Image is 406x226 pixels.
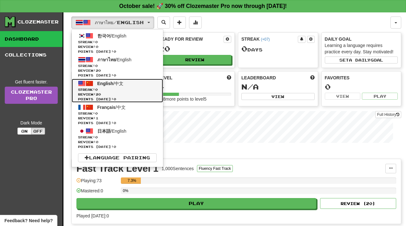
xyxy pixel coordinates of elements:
button: ภาษาไทย/English [71,17,154,29]
span: / English [97,33,127,38]
span: Points [DATE]: 0 [78,121,157,125]
button: Review [158,55,232,64]
span: 0 [95,135,98,139]
a: ClozemasterPro [5,87,58,104]
span: Points [DATE]: 0 [78,97,157,102]
div: Dark Mode [5,120,58,126]
strong: October sale! 🚀 30% off Clozemaster Pro now through [DATE]! [119,3,287,9]
button: Review (20) [320,198,396,209]
a: English/中文Streak:0 Review:20Points [DATE]:0 [72,79,163,103]
span: 0 [95,88,98,91]
span: / 中文 [97,105,126,110]
span: Level [158,75,173,81]
span: Points [DATE]: 0 [78,144,157,149]
a: 한국어/EnglishStreak:0 Review:0Points [DATE]:0 [72,31,163,55]
div: Get fluent faster. [5,79,58,85]
span: English [97,81,114,86]
span: / English [97,129,127,134]
div: 4 [158,83,232,91]
div: 20 [158,45,232,53]
span: Score more points to level up [227,75,231,81]
span: Points [DATE]: 0 [78,49,157,54]
a: (+07) [261,37,270,42]
span: 0 [95,40,98,44]
div: 138 more points to level 5 [158,96,232,102]
button: Seta dailygoal [325,56,398,63]
button: Fluency Fast Track [197,165,233,172]
span: Streak: [78,135,157,140]
span: / 中文 [97,81,123,86]
div: Ready for Review [158,36,224,42]
span: This week in points, UTC [310,75,315,81]
button: Play [362,93,398,100]
a: Language Pairing [78,153,157,162]
div: Playing: 73 [76,177,118,188]
button: View [241,93,315,100]
span: Review: 20 [78,92,157,97]
span: Leaderboard [241,75,276,81]
span: Review: 20 [78,68,157,73]
span: 한국어 [97,33,111,38]
span: Review: 0 [78,44,157,49]
div: Clozemaster [17,19,59,25]
div: Day s [241,45,315,53]
span: Review: 0 [78,140,157,144]
p: In Progress [71,149,401,156]
div: 7.3% [123,177,141,184]
span: ภาษาไทย / English [95,20,144,25]
div: 1,000 Sentences [162,165,194,172]
span: Points [DATE]: 0 [78,73,157,78]
span: Streak: [78,40,157,44]
div: Fast Track Level 1 [76,164,159,173]
span: 0 [95,64,98,68]
button: More stats [189,17,202,29]
div: Learning a language requires practice every day. Stay motivated! [325,42,398,55]
span: Review: 1 [78,116,157,121]
span: Played [DATE]: 0 [76,213,109,218]
button: Off [31,128,45,135]
span: 日本語 [97,129,111,134]
span: 0 [95,111,98,115]
span: Streak: [78,111,157,116]
button: Play [76,198,316,209]
div: Favorites [325,75,398,81]
span: Streak: [78,63,157,68]
span: Streak: [78,87,157,92]
button: Search sentences [157,17,170,29]
div: 0 [325,83,398,91]
span: N/A [241,82,259,91]
span: a daily [349,58,370,62]
div: Daily Goal [325,36,398,42]
button: Add sentence to collection [173,17,186,29]
span: Français [97,105,116,110]
button: On [17,128,31,135]
span: / English [97,57,132,62]
span: 0 [241,44,247,53]
span: Open feedback widget [4,217,53,224]
div: Streak [241,36,298,42]
a: Français/中文Streak:0 Review:1Points [DATE]:0 [72,103,163,126]
a: 日本語/EnglishStreak:0 Review:0Points [DATE]:0 [72,126,163,150]
button: View [325,93,361,100]
span: ภาษาไทย [97,57,116,62]
button: Full History [375,111,401,118]
a: ภาษาไทย/EnglishStreak:0 Review:20Points [DATE]:0 [72,55,163,79]
div: Mastered: 0 [76,188,118,198]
